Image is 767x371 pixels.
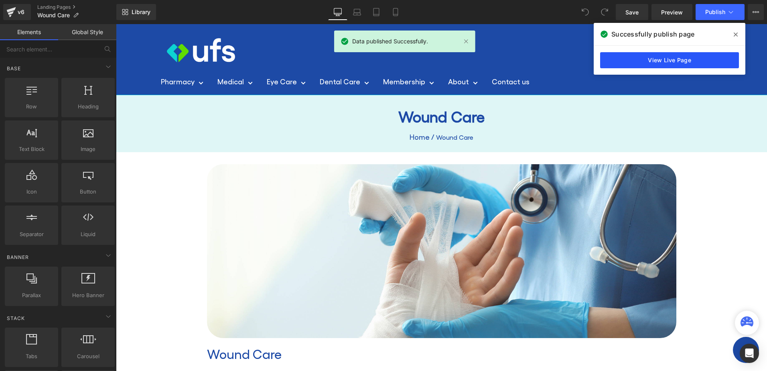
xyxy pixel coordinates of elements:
span: Successfully publish page [611,29,694,39]
span: Data published Successfully. [352,37,428,46]
a: About [332,51,362,64]
span: Tabs [7,352,56,361]
img: UFS Healthcare [45,8,125,44]
a: Medical [101,51,137,64]
a: Membership [267,51,318,64]
span: Parallax [7,291,56,300]
span: Heading [64,102,112,111]
button: Redo [597,4,613,20]
a: Home [294,106,314,119]
h2: Wound Care [91,322,560,337]
a: Dental Care [204,51,253,64]
span: Image [64,145,112,153]
a: v6 [3,4,31,20]
span: Proper wound care is essential to ensure correct healing and to prevent the risk of an acute (sho... [91,346,556,367]
span: Icon [7,188,56,196]
a: Preview [651,4,692,20]
span: Preview [661,8,683,16]
span: Separator [7,230,56,238]
a: View Live Page [600,52,739,68]
button: Undo [577,4,593,20]
span: Row [7,102,56,111]
span: Library [132,8,150,16]
span: Save [625,8,639,16]
h1: Wound Care [91,83,560,102]
a: Global Style [58,24,116,40]
span: Wound Care [37,12,70,18]
a: Eye Care [151,51,190,64]
div: Open Intercom Messenger [740,344,759,363]
span: Text Block [7,145,56,153]
span: Hero Banner [64,291,112,300]
button: Search [584,17,605,35]
button: Publish [696,4,745,20]
input: Search... [482,17,584,35]
span: Banner [6,253,30,261]
a: Landing Pages [37,4,116,10]
span: Liquid [64,230,112,238]
span: Button [64,188,112,196]
span: / [314,106,320,119]
span: Publish [705,9,725,15]
a: Mobile [386,4,405,20]
div: v6 [16,7,26,17]
a: Contact us [376,51,414,64]
a: Laptop [347,4,367,20]
button: More [748,4,764,20]
span: Stack [6,314,26,322]
a: Tablet [367,4,386,20]
nav: breadcrumbs [91,102,560,124]
span: Carousel [64,352,112,361]
span: Base [6,65,22,72]
a: New Library [116,4,156,20]
a: Desktop [328,4,347,20]
a: Pharmacy [45,51,87,64]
